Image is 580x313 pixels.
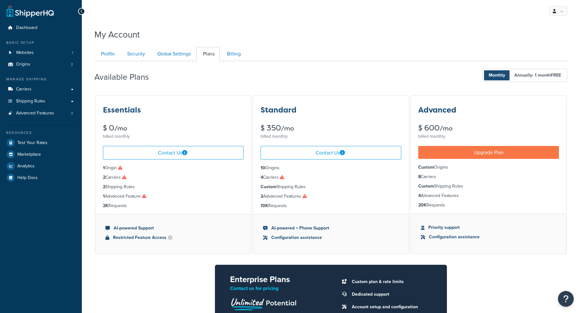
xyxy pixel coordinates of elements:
span: Annually [510,70,566,80]
li: Origins [418,164,559,171]
li: Configuration assistance [421,234,556,241]
strong: Custom [418,183,434,189]
div: Manage Shipping [5,77,77,82]
strong: 1 [103,193,105,200]
div: $ 0 [103,124,244,132]
a: Advanced Features 3 [5,107,77,119]
strong: 8 [418,173,421,180]
a: Contact Us [261,146,401,159]
a: Global Settings [151,47,196,61]
a: ShipperHQ Home [7,5,54,17]
h1: My Account [94,28,140,41]
span: Marketplace [17,152,41,157]
h2: Available Plans [94,72,158,82]
li: Carriers [5,84,77,95]
span: Dashboard [16,25,37,31]
li: Shipping Rules [418,183,559,190]
a: Test Your Rates [5,137,77,148]
li: Advanced Features [5,107,77,119]
li: Analytics [5,160,77,172]
a: Upgrade Plan [418,146,559,159]
h3: Essentials [103,106,141,114]
div: billed monthly [418,132,559,141]
strong: 2K [103,202,108,209]
a: Help Docs [5,172,77,183]
li: Dedicated support [349,290,432,299]
small: /mo [114,124,127,133]
li: Configuration assistance [263,234,399,241]
a: Origins 2 [5,59,77,70]
a: Dashboard [5,22,77,34]
div: $ 600 [418,124,559,132]
li: Priority support [421,224,556,231]
li: Advanced Features [418,192,559,199]
div: Resources [5,130,77,136]
li: Origins [5,59,77,70]
li: Carriers [261,174,401,181]
span: 3 [71,111,73,116]
li: Requests [103,202,244,209]
div: $ 350 [261,124,401,132]
span: 2 [71,62,73,67]
strong: 10 [261,165,265,171]
span: Advanced Features [16,111,54,116]
a: Billing [220,47,246,61]
a: Contact Us [103,146,244,159]
div: billed monthly [261,132,401,141]
button: Open Resource Center [558,291,574,307]
div: billed monthly [103,132,244,141]
li: AI-powered Support [105,225,241,232]
span: Origins [16,62,30,67]
li: AI-powered + Phone Support [263,225,399,232]
li: Carriers [103,174,244,181]
strong: 2 [103,183,105,190]
a: Shipping Rules [5,96,77,107]
li: Advanced Features [261,193,401,200]
div: Basic Setup [5,40,77,45]
strong: 4 [261,174,263,181]
li: Carriers [418,173,559,180]
strong: 2 [103,174,105,181]
strong: 4 [418,192,421,199]
li: Custom plan & rate limits [349,277,432,286]
h3: Advanced [418,106,456,114]
li: Requests [418,202,559,209]
small: /mo [440,124,453,133]
img: Unlimited Potential [230,296,297,310]
li: Websites [5,47,77,59]
strong: 2 [261,193,263,200]
strong: 1 [103,165,105,171]
p: Contact us for pricing [230,284,321,293]
li: Shipping Rules [261,183,401,190]
strong: Custom [261,183,276,190]
span: - 1 month [532,72,561,78]
li: Origins [261,165,401,171]
span: Websites [16,50,34,55]
small: /mo [281,124,294,133]
h3: Standard [261,106,296,114]
h2: Enterprise Plans [230,275,321,284]
span: Monthly [484,70,510,80]
span: Analytics [17,164,35,169]
a: Security [121,47,150,61]
li: Requests [261,202,401,209]
span: Test Your Rates [17,140,48,146]
span: 1 [72,50,73,55]
span: Shipping Rules [16,99,45,104]
a: Websites 1 [5,47,77,59]
li: Advanced Feature [103,193,244,200]
strong: 10K [261,202,268,209]
li: Shipping Rules [103,183,244,190]
a: Profile [94,47,120,61]
button: Monthly Annually- 1 monthFREE [482,69,567,82]
a: Marketplace [5,149,77,160]
span: Help Docs [17,175,38,181]
li: Restricted Feature Access [105,234,241,241]
strong: 20K [418,202,426,208]
b: FREE [551,72,561,78]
